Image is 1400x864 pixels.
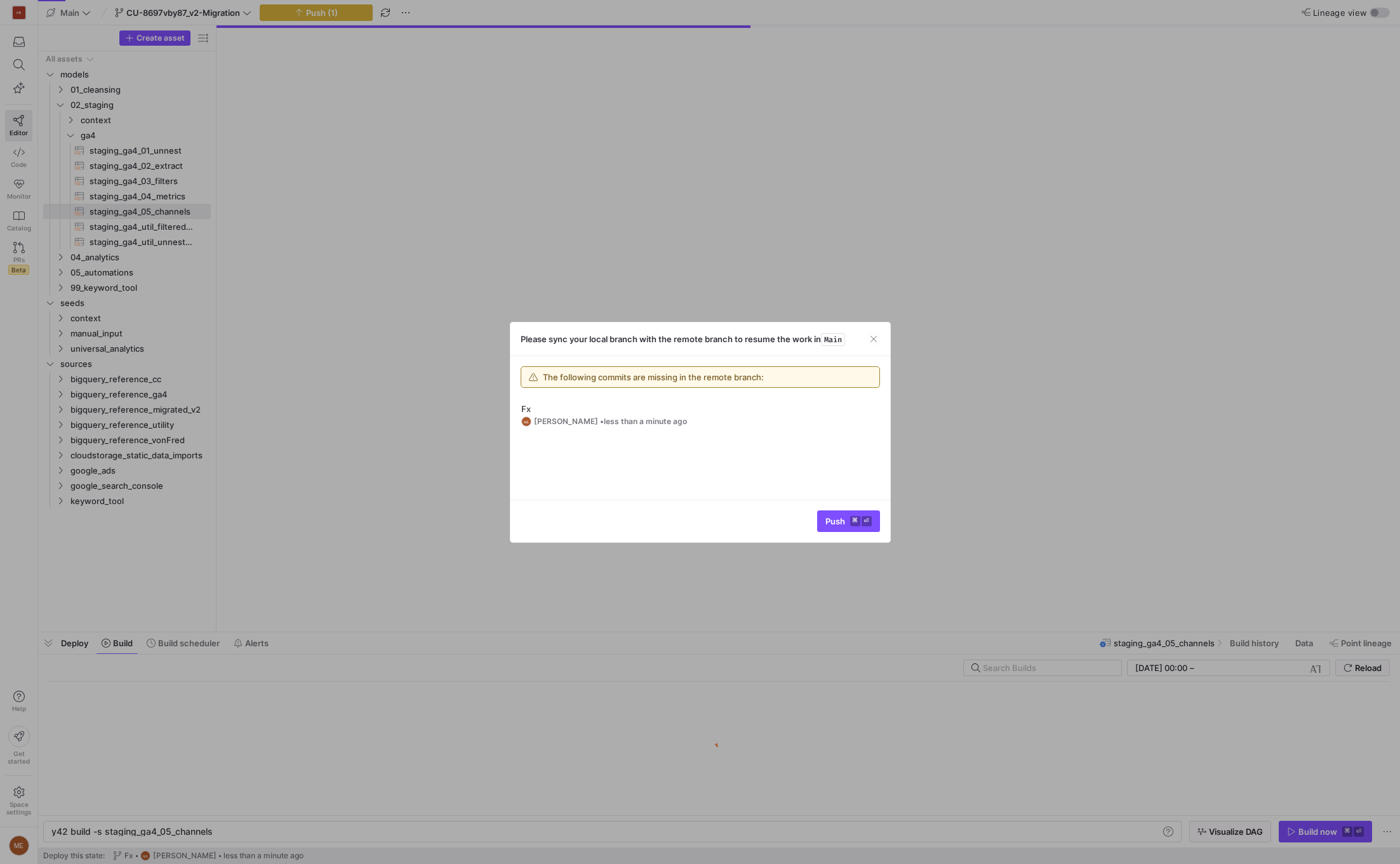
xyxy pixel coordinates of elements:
kbd: ⏎ [862,516,872,526]
span: Main [821,333,845,346]
span: Push [825,516,872,526]
span: The following commits are missing in the remote branch: [543,372,764,382]
button: Push⌘⏎ [817,510,880,532]
div: [PERSON_NAME] • [534,417,687,426]
span: less than a minute ago [604,416,687,426]
h3: Please sync your local branch with the remote branch to resume the work in [521,334,845,344]
button: FxME[PERSON_NAME] •less than a minute ago [510,398,890,432]
kbd: ⌘ [850,516,860,526]
div: Fx [521,404,879,414]
div: ME [521,416,531,427]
